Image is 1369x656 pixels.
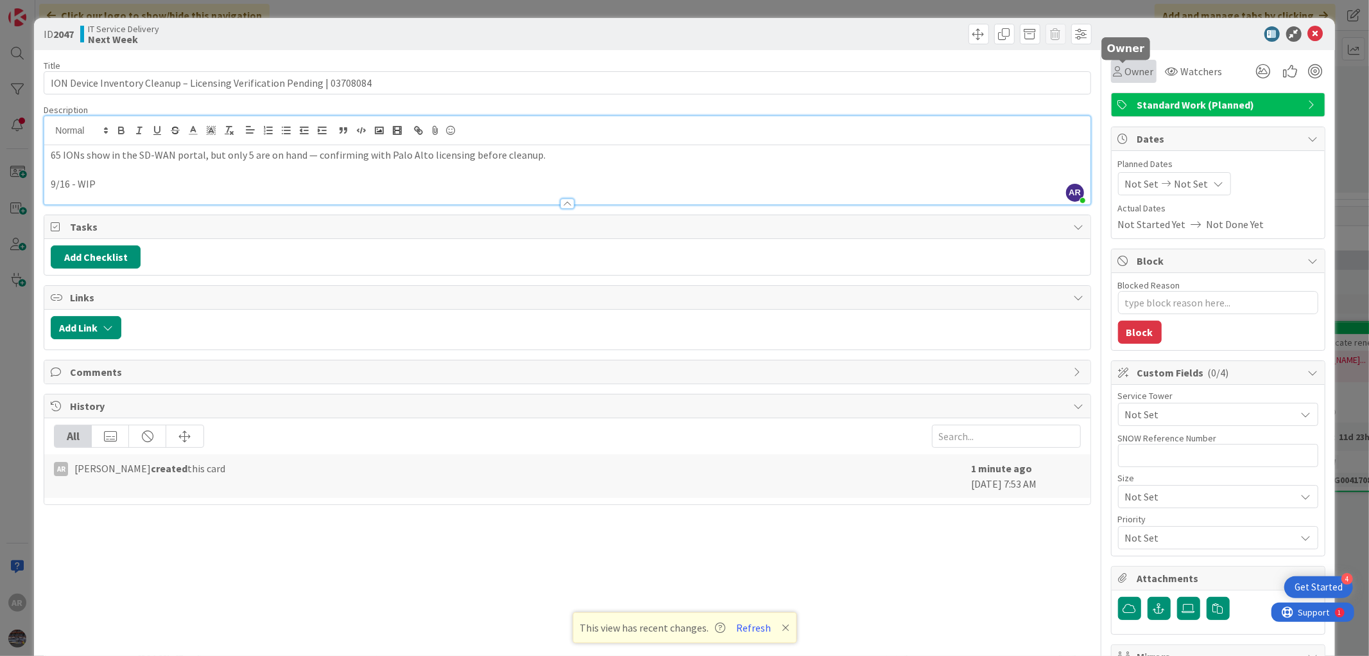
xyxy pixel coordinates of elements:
input: type card name here... [44,71,1090,94]
b: 1 minute ago [972,462,1033,475]
div: All [55,425,92,447]
span: Support [27,2,58,17]
span: Links [70,290,1067,305]
div: [DATE] 7:53 AM [972,461,1081,492]
div: Get Started [1295,581,1343,594]
div: Size [1118,474,1318,483]
span: Not Set [1125,176,1159,191]
span: Comments [70,364,1067,380]
div: Open Get Started checklist, remaining modules: 4 [1284,576,1353,598]
b: 2047 [53,28,74,40]
button: Add Checklist [51,245,141,269]
span: Tasks [70,219,1067,235]
div: 4 [1341,573,1353,585]
p: 9/16 - WIP [51,177,1083,191]
span: IT Service Delivery [88,24,159,34]
h5: Owner [1107,42,1145,55]
span: ( 0/4 ) [1208,366,1229,379]
input: Search... [932,425,1081,448]
b: Next Week [88,34,159,44]
span: Planned Dates [1118,157,1318,171]
div: AR [54,462,68,476]
span: Dates [1137,131,1302,146]
label: SNOW Reference Number [1118,432,1217,444]
button: Refresh [732,619,775,636]
span: Not Set [1125,407,1296,422]
label: Title [44,60,60,71]
b: created [151,462,187,475]
span: Custom Fields [1137,365,1302,380]
p: 65 IONs show in the SD-WAN portal, but only 5 are on hand — confirming with Palo Alto licensing b... [51,148,1083,163]
span: Not Started Yet [1118,217,1186,232]
span: Block [1137,253,1302,269]
span: History [70,398,1067,414]
div: Service Tower [1118,391,1318,400]
span: Not Set [1125,529,1289,547]
button: Add Link [51,316,121,339]
span: AR [1066,184,1084,202]
span: Not Set [1175,176,1209,191]
span: ID [44,26,74,42]
span: Not Set [1125,488,1289,506]
button: Block [1118,321,1162,344]
label: Blocked Reason [1118,279,1180,291]
span: Watchers [1181,64,1223,79]
span: [PERSON_NAME] this card [74,461,225,476]
span: Owner [1125,64,1154,79]
div: 1 [67,5,70,15]
div: Priority [1118,515,1318,524]
span: This view has recent changes. [580,620,725,635]
span: Not Done Yet [1207,217,1264,232]
span: Description [44,104,88,116]
span: Attachments [1137,571,1302,586]
span: Actual Dates [1118,202,1318,215]
span: Standard Work (Planned) [1137,97,1302,112]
